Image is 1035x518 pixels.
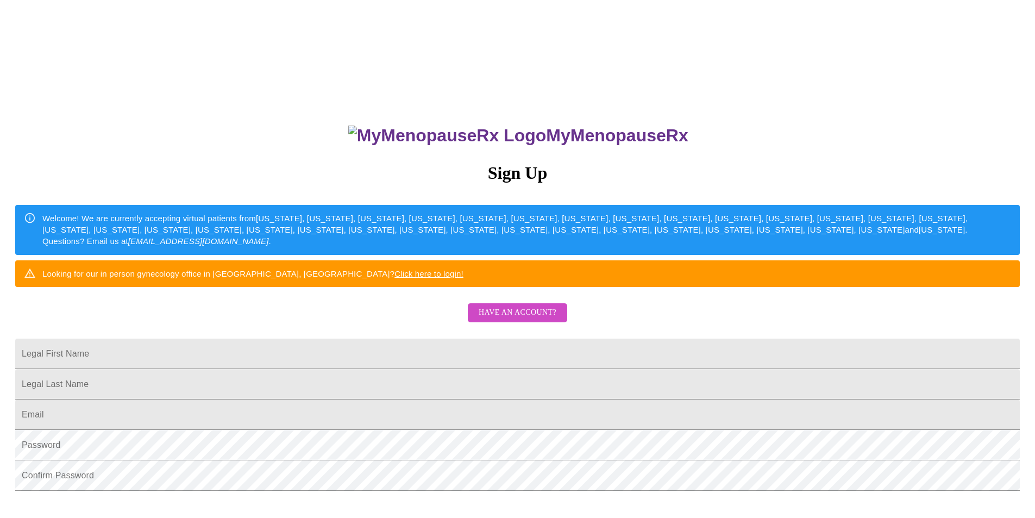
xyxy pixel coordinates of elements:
div: Welcome! We are currently accepting virtual patients from [US_STATE], [US_STATE], [US_STATE], [US... [42,208,1011,252]
h3: MyMenopauseRx [17,126,1020,146]
img: MyMenopauseRx Logo [348,126,546,146]
h3: Sign Up [15,163,1020,183]
div: Looking for our in person gynecology office in [GEOGRAPHIC_DATA], [GEOGRAPHIC_DATA]? [42,264,463,284]
a: Have an account? [465,315,570,324]
a: Click here to login! [394,269,463,278]
em: [EMAIL_ADDRESS][DOMAIN_NAME] [128,236,269,246]
span: Have an account? [479,306,556,320]
button: Have an account? [468,303,567,322]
